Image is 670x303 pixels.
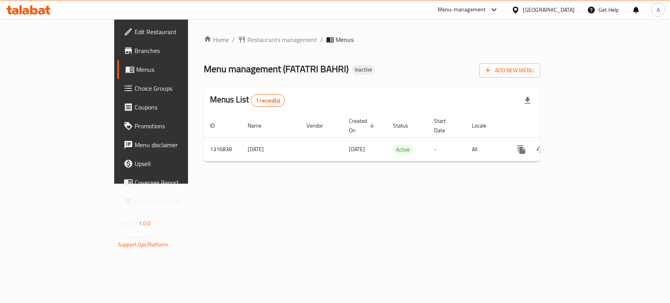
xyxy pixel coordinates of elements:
table: enhanced table [204,114,594,162]
a: Branches [117,41,226,60]
span: Menus [336,35,354,44]
span: Add New Menu [486,66,534,75]
span: Locale [472,121,497,130]
span: Edit Restaurant [135,27,220,37]
td: - [428,137,466,161]
a: Edit Restaurant [117,22,226,41]
td: [DATE] [241,137,300,161]
span: Coupons [135,102,220,112]
button: Add New Menu [479,63,540,78]
div: Inactive [352,65,375,75]
span: Vendor [307,121,333,130]
button: more [512,140,531,159]
span: A [657,5,660,14]
li: / [320,35,323,44]
div: Export file [518,91,537,110]
span: Inactive [352,66,375,73]
span: ID [210,121,225,130]
a: Support.OpsPlatform [118,239,168,250]
a: Coverage Report [117,173,226,192]
span: Choice Groups [135,84,220,93]
span: Start Date [434,116,456,135]
span: Branches [135,46,220,55]
span: Name [248,121,272,130]
a: Upsell [117,154,226,173]
span: [DATE] [349,144,365,154]
span: Promotions [135,121,220,131]
span: Get support on: [118,232,154,242]
span: Restaurants management [247,35,317,44]
td: All [466,137,506,161]
span: Coverage Report [135,178,220,187]
li: / [232,35,235,44]
a: Choice Groups [117,79,226,98]
h2: Menus List [210,94,285,107]
div: Menu-management [438,5,486,15]
span: Menu disclaimer [135,140,220,150]
nav: breadcrumb [204,35,540,44]
div: Total records count [251,94,285,107]
span: Status [393,121,418,130]
a: Menu disclaimer [117,135,226,154]
span: Upsell [135,159,220,168]
span: Active [393,145,413,154]
a: Promotions [117,117,226,135]
span: Version: [118,218,137,228]
a: Restaurants management [238,35,317,44]
a: Coupons [117,98,226,117]
div: [GEOGRAPHIC_DATA] [523,5,575,14]
button: Change Status [531,140,550,159]
span: 1.0.0 [139,218,151,228]
span: Menus [136,65,220,74]
span: Menu management ( FATATRI BAHRI ) [204,60,349,78]
span: Grocery Checklist [135,197,220,206]
a: Menus [117,60,226,79]
th: Actions [506,114,594,138]
a: Grocery Checklist [117,192,226,211]
span: 1 record(s) [251,97,285,104]
span: Created On [349,116,377,135]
